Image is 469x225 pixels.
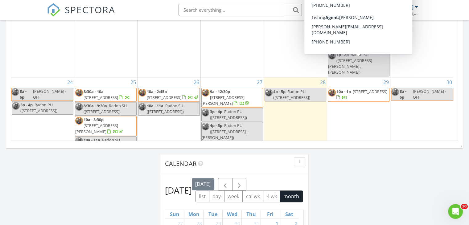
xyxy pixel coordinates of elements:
[192,178,214,190] button: [DATE]
[65,3,115,16] span: SPECTORA
[138,89,146,96] img: thumbnail.jpg
[245,210,257,219] a: Thursday
[75,116,137,136] a: 10a - 3:30p [STREET_ADDRESS][PERSON_NAME]
[75,88,137,102] a: 8:30a - 10a [STREET_ADDRESS]
[224,190,243,202] button: week
[12,102,20,110] img: thumbnail.jpg
[266,210,275,219] a: Friday
[84,103,127,114] span: Radon SU ([STREET_ADDRESS])
[328,26,377,49] a: 1p - 4:30p [STREET_ADDRESS][PERSON_NAME][PERSON_NAME]
[328,26,336,33] img: thumbnail.jpg
[147,103,184,114] span: Radon SU ([STREET_ADDRESS])
[47,3,60,17] img: The Best Home Inspection Software - Spectora
[20,102,57,113] span: Radon PU ([STREET_ADDRESS])
[328,89,336,96] img: thumbnail.jpg
[373,4,413,10] div: [PERSON_NAME]
[232,178,247,190] button: Next month
[353,89,387,94] span: [STREET_ADDRESS]
[202,95,245,106] span: [STREET_ADDRESS][PERSON_NAME]
[84,89,130,100] a: 8:30a - 10a [STREET_ADDRESS]
[336,52,349,57] span: 1p - 2p
[75,137,83,145] img: thumbnail.jpg
[75,103,83,111] img: thumbnail.jpg
[138,88,200,102] a: 10a - 2:45p [STREET_ADDRESS]
[187,210,201,219] a: Monday
[319,77,327,87] a: Go to August 28, 2025
[210,109,222,114] span: 3p - 4p
[328,52,336,59] img: thumbnail.jpg
[138,103,146,111] img: thumbnail.jpg
[413,88,446,100] span: [PERSON_NAME] - OFF
[225,210,238,219] a: Wednesday
[242,190,263,202] button: cal wk
[263,190,280,202] button: 4 wk
[84,137,100,143] span: 10a - 11a
[202,109,209,117] img: thumbnail.jpg
[129,77,137,87] a: Go to August 25, 2025
[328,88,389,102] a: 10a - 1p [STREET_ADDRESS]
[273,89,286,94] span: 4p - 5p
[47,8,115,21] a: SPECTORA
[336,89,387,100] a: 10a - 1p [STREET_ADDRESS]
[336,26,354,31] span: 1p - 4:30p
[19,88,32,100] span: 8a - 6p
[280,190,303,202] button: month
[264,77,327,182] td: Go to August 28, 2025
[356,10,418,16] div: Tiger Home and Building Inspections
[165,184,192,196] h2: [DATE]
[461,204,468,209] span: 10
[201,88,263,108] a: 9a - 12:30p [STREET_ADDRESS][PERSON_NAME]
[202,123,248,140] span: Radon PU ([STREET_ADDRESS] , [PERSON_NAME])
[284,210,294,219] a: Saturday
[75,117,83,125] img: thumbnail.jpg
[256,77,264,87] a: Go to August 27, 2025
[84,89,104,94] span: 8:30a - 10a
[138,77,201,182] td: Go to August 26, 2025
[201,77,264,182] td: Go to August 27, 2025
[448,204,463,219] iframe: Intercom live chat
[265,89,273,96] img: thumbnail.jpg
[147,103,163,108] span: 10a - 11a
[210,123,222,128] span: 4p - 5p
[195,190,209,202] button: list
[75,89,83,96] img: thumbnail.jpg
[192,77,200,87] a: Go to August 26, 2025
[147,89,167,94] span: 10a - 2:45p
[75,117,124,134] a: 10a - 3:30p [STREET_ADDRESS][PERSON_NAME]
[74,77,138,182] td: Go to August 25, 2025
[202,123,209,130] img: thumbnail.jpg
[20,102,33,108] span: 3p - 4p
[218,178,232,190] button: Previous month
[207,210,219,219] a: Tuesday
[169,210,181,219] a: Sunday
[328,6,372,23] span: Radon PU ([STREET_ADDRESS][PERSON_NAME])
[382,77,390,87] a: Go to August 29, 2025
[210,89,230,94] span: 9a - 12:30p
[391,88,399,96] img: thumbnail.jpg
[336,89,351,94] span: 10a - 1p
[209,190,224,202] button: day
[11,88,19,96] img: thumbnail.jpg
[147,89,199,100] a: 10a - 2:45p [STREET_ADDRESS]
[445,77,453,87] a: Go to August 30, 2025
[147,95,181,100] span: [STREET_ADDRESS]
[273,89,310,100] span: Radon PU ([STREET_ADDRESS])
[210,109,247,120] span: Radon PU ([STREET_ADDRESS])
[66,77,74,87] a: Go to August 24, 2025
[84,117,104,122] span: 10a - 3:30p
[202,89,209,96] img: thumbnail.jpg
[399,88,411,100] span: 8a - 6p
[328,52,372,75] span: Radon SU ([STREET_ADDRESS][PERSON_NAME] , [PERSON_NAME])
[165,159,196,168] span: Calendar
[33,88,66,100] span: [PERSON_NAME] - OFF
[84,95,118,100] span: [STREET_ADDRESS]
[179,4,302,16] input: Search everything...
[327,77,390,182] td: Go to August 29, 2025
[11,77,74,182] td: Go to August 24, 2025
[328,31,371,49] span: [STREET_ADDRESS][PERSON_NAME][PERSON_NAME]
[390,77,453,182] td: Go to August 30, 2025
[202,89,250,106] a: 9a - 12:30p [STREET_ADDRESS][PERSON_NAME]
[328,25,389,51] a: 1p - 4:30p [STREET_ADDRESS][PERSON_NAME][PERSON_NAME]
[84,103,107,108] span: 8:30a - 9:30a
[75,123,118,134] span: [STREET_ADDRESS][PERSON_NAME]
